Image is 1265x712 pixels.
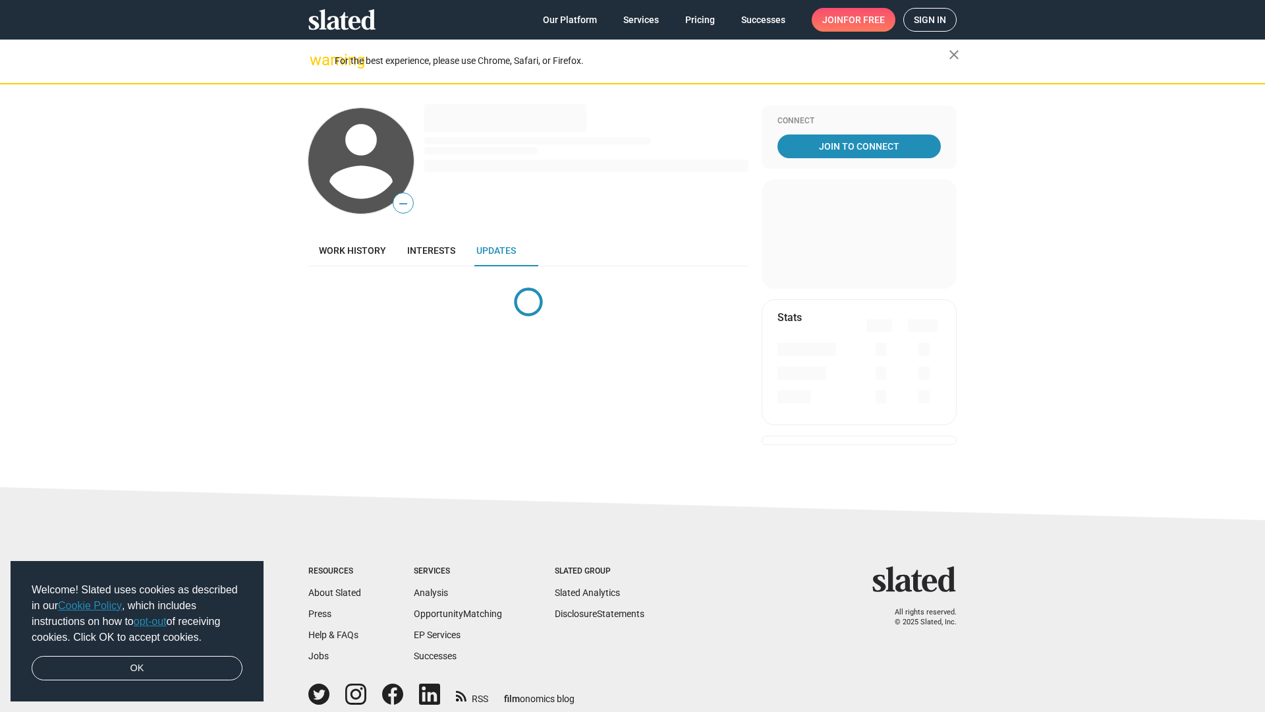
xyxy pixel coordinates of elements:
span: Sign in [914,9,946,31]
div: For the best experience, please use Chrome, Safari, or Firefox. [335,52,949,70]
a: Our Platform [532,8,607,32]
span: Successes [741,8,785,32]
a: Successes [414,651,457,661]
a: filmonomics blog [504,682,575,705]
span: Join [822,8,885,32]
a: Successes [731,8,796,32]
span: — [393,195,413,212]
a: opt-out [134,616,167,627]
mat-icon: close [946,47,962,63]
a: Slated Analytics [555,587,620,598]
a: About Slated [308,587,361,598]
span: Services [623,8,659,32]
mat-card-title: Stats [777,311,802,324]
div: Services [414,566,502,577]
a: Join To Connect [777,134,941,158]
mat-icon: warning [310,52,325,68]
div: Resources [308,566,361,577]
a: Joinfor free [812,8,895,32]
a: Press [308,608,331,619]
a: RSS [456,685,488,705]
span: Our Platform [543,8,597,32]
a: DisclosureStatements [555,608,644,619]
span: film [504,694,520,704]
p: All rights reserved. © 2025 Slated, Inc. [881,608,957,627]
span: Pricing [685,8,715,32]
span: Interests [407,245,455,256]
a: Updates [466,235,526,266]
a: Interests [397,235,466,266]
a: EP Services [414,630,461,640]
a: Sign in [903,8,957,32]
span: Work history [319,245,386,256]
a: OpportunityMatching [414,608,502,619]
a: Services [613,8,669,32]
div: cookieconsent [11,561,264,702]
a: dismiss cookie message [32,656,242,681]
a: Pricing [675,8,725,32]
a: Analysis [414,587,448,598]
div: Slated Group [555,566,644,577]
span: Updates [476,245,516,256]
a: Work history [308,235,397,266]
span: for free [843,8,885,32]
span: Welcome! Slated uses cookies as described in our , which includes instructions on how to of recei... [32,582,242,645]
span: Join To Connect [780,134,938,158]
a: Cookie Policy [58,600,122,611]
div: Connect [777,116,941,127]
a: Jobs [308,651,329,661]
a: Help & FAQs [308,630,358,640]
